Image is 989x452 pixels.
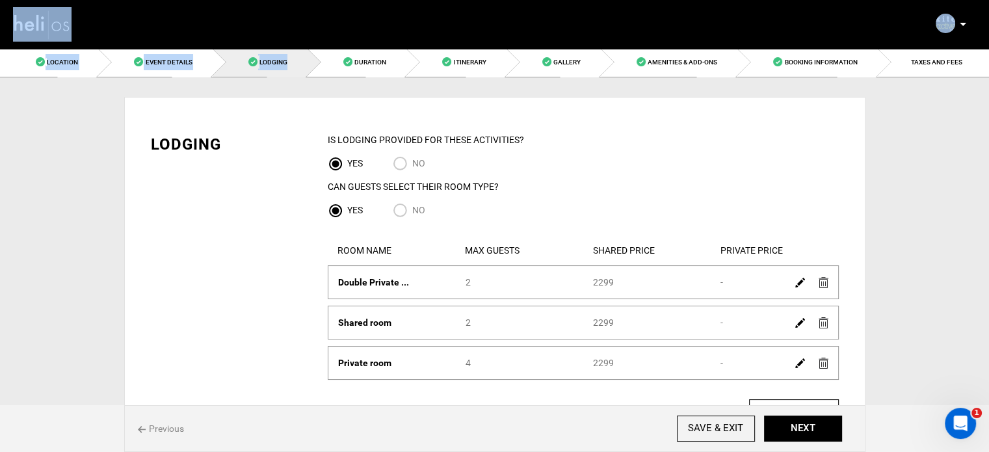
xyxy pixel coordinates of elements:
label: Shared Price [593,244,655,257]
div: 2299 [583,316,711,329]
span: Gallery [553,59,581,66]
img: delete.svg [819,358,828,369]
div: Lodging [151,133,308,155]
button: ADD ROOM [749,399,839,425]
span: Previous [138,422,184,435]
div: 2299 [583,276,711,289]
span: Amenities & Add-Ons [648,59,717,66]
span: Location [47,59,78,66]
img: edit.svg [795,358,805,368]
span: Yes [347,205,363,215]
div: 4 [456,356,583,369]
label: Private Price [720,244,783,257]
span: - [720,317,723,328]
span: Duration [354,59,386,66]
img: back%20icon.svg [138,426,146,433]
span: - [720,277,723,287]
label: Max Guests [465,244,520,257]
div: Can Guests Select Their Room Type? [328,180,839,193]
iframe: Intercom live chat [945,408,976,439]
span: Booking Information [784,59,857,66]
span: TAXES AND FEES [911,59,962,66]
img: delete.svg [819,277,828,288]
img: edit.svg [795,278,805,287]
span: NO [412,158,425,168]
input: SAVE & EXIT [677,416,755,442]
span: - [720,358,723,368]
div: 2 [456,276,583,289]
span: Lodging [259,59,287,66]
label: Room Name [337,244,391,257]
span: Itinerary [453,59,486,66]
img: f07810925838c7ccba125dccff431b56.png [936,14,955,33]
span: Double Private ... [338,277,409,287]
img: edit.svg [795,318,805,328]
div: 2 [456,316,583,329]
img: heli-logo [13,7,72,42]
span: Private room [338,358,391,368]
img: delete.svg [819,317,828,328]
span: 1 [971,408,982,418]
span: Shared room [338,317,391,328]
button: NEXT [764,416,842,442]
span: No [412,205,425,215]
div: IS Lodging Provided for These activities? [328,133,839,146]
span: YES [347,158,363,168]
span: Event Details [145,59,192,66]
div: 2299 [583,356,711,369]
